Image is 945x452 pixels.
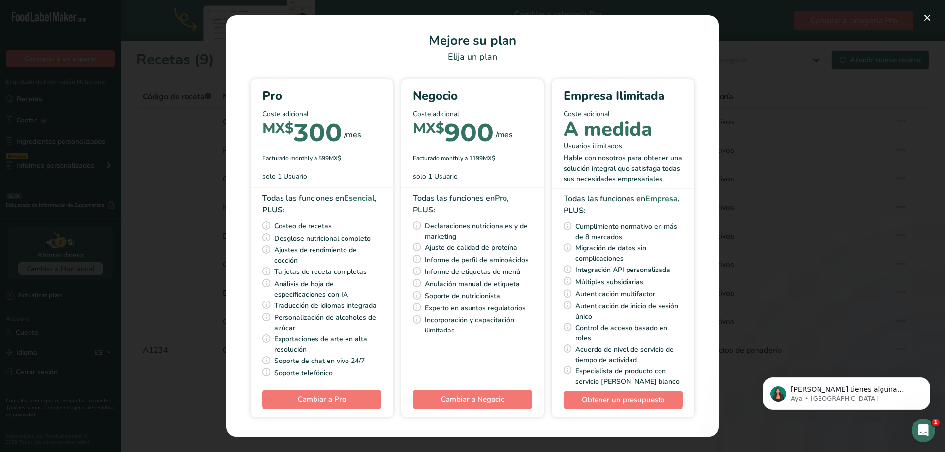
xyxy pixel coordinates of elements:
[274,300,377,312] span: Traducción de idiomas integrada
[262,87,381,105] div: Pro
[575,288,655,300] span: Autenticación multifactor
[425,266,520,278] span: Informe de etiquetas de menú
[274,278,381,300] span: Análisis de hoja de especificaciones con IA
[274,266,367,278] span: Tarjetas de receta completas
[425,254,529,266] span: Informe de perfil de aminoácidos
[298,394,346,404] span: Cambiar a Pro
[425,241,517,254] span: Ajuste de calidad de proteína
[262,109,381,119] p: Coste adicional
[413,390,532,409] button: Cambiar a Negocio
[413,87,532,105] div: Negocio
[425,314,532,335] span: Incorporación y capacitación ilimitadas
[274,355,365,367] span: Soporte de chat en vivo 24/7
[564,153,683,184] div: Hable con nosotros para obtener una solución integral que satisfaga todas sus necesidades empresa...
[413,109,532,119] p: Coste adicional
[262,123,342,146] div: 300
[575,300,683,322] span: Autenticación de inicio de sesión único
[425,290,500,302] span: Soporte de nutricionista
[932,419,940,426] span: 1
[441,394,504,404] span: Cambiar a Negocio
[262,154,381,163] div: Facturado monthly a 599MX$
[425,278,520,290] span: Anulación manual de etiqueta
[912,419,935,442] iframe: Intercom live chat
[575,276,643,288] span: Múltiples subsidiarias
[575,242,683,264] span: Migración de datos sin complicaciones
[495,193,507,204] b: Pro
[425,302,526,314] span: Experto en asuntos regulatorios
[274,367,333,379] span: Soporte telefónico
[575,264,670,276] span: Integración API personalizada
[413,123,494,146] div: 900
[582,394,664,406] span: Obtener un presupuesto
[238,31,707,50] h1: Mejore su plan
[274,311,381,333] span: Personalización de alcoholes de azúcar
[238,50,707,63] div: Elija un plan
[413,120,444,136] span: MX$
[274,244,381,266] span: Ajustes de rendimiento de cocción
[575,343,683,365] span: Acuerdo de nivel de servicio de tiempo de actividad
[274,220,332,232] span: Costeo de recetas
[575,220,683,242] span: Cumplimiento normativo en más de 8 mercados
[274,232,371,244] span: Desglose nutricional completo
[262,171,307,181] span: solo 1 Usuario
[564,87,683,105] div: Empresa Ilimitada
[425,220,532,241] span: Declaraciones nutricionales y de marketing
[564,141,622,151] span: Usuarios ilimitados
[413,171,458,181] span: solo 1 Usuario
[413,192,532,216] div: Todas las funciones en , PLUS:
[496,129,513,141] div: /mes
[344,193,375,204] b: Esencial
[274,333,381,355] span: Exportaciones de arte en alta resolución
[413,154,532,163] div: Facturado monthly a 1199MX$
[262,192,381,216] div: Todas las funciones en , PLUS:
[564,109,683,119] p: Coste adicional
[645,193,678,204] b: Empresa
[748,357,945,425] iframe: Intercom notifications mensaje
[262,120,294,136] span: MX$
[564,391,683,410] a: Obtener un presupuesto
[575,322,683,343] span: Control de acceso basado en roles
[575,365,683,387] span: Especialista de producto con servicio [PERSON_NAME] blanco
[564,193,683,216] div: Todas las funciones en , PLUS:
[344,129,361,141] div: /mes
[262,390,381,409] button: Cambiar a Pro
[564,123,652,136] div: A medida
